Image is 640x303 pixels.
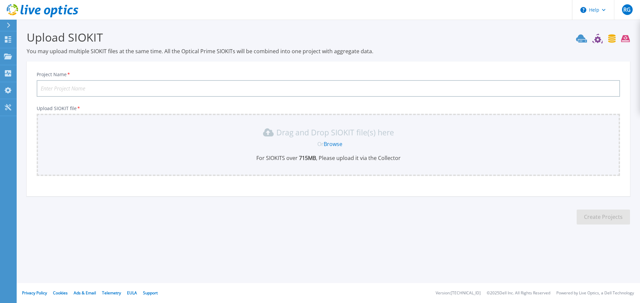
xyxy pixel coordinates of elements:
a: Privacy Policy [22,290,47,296]
div: Drag and Drop SIOKIT file(s) here OrBrowseFor SIOKITS over 715MB, Please upload it via the Collector [41,127,616,162]
a: Browse [324,140,342,148]
p: Upload SIOKIT file [37,106,620,111]
label: Project Name [37,72,71,77]
span: RG [623,7,631,12]
a: Telemetry [102,290,121,296]
li: Version: [TECHNICAL_ID] [436,291,481,295]
p: You may upload multiple SIOKIT files at the same time. All the Optical Prime SIOKITs will be comb... [27,48,630,55]
p: For SIOKITS over , Please upload it via the Collector [41,154,616,162]
a: EULA [127,290,137,296]
a: Ads & Email [74,290,96,296]
b: 715 MB [298,154,316,162]
h3: Upload SIOKIT [27,30,630,45]
li: Powered by Live Optics, a Dell Technology [556,291,634,295]
li: © 2025 Dell Inc. All Rights Reserved [487,291,550,295]
button: Create Projects [577,210,630,225]
input: Enter Project Name [37,80,620,97]
span: Or [317,140,324,148]
a: Support [143,290,158,296]
a: Cookies [53,290,68,296]
p: Drag and Drop SIOKIT file(s) here [276,129,394,136]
